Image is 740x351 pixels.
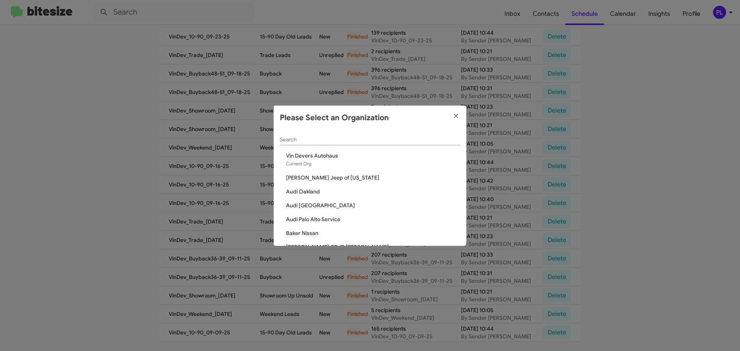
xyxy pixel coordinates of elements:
span: Audi [GEOGRAPHIC_DATA] [286,202,460,209]
h2: Please Select an Organization [280,112,389,124]
span: Audi Palo Alto Service [286,215,460,223]
span: Baker Nissan [286,229,460,237]
span: Audi Oakland [286,188,460,195]
span: [PERSON_NAME] CDJR [PERSON_NAME] [286,243,460,251]
span: Vin Devers Autohaus [286,152,460,160]
span: Current Org [286,161,311,166]
span: [PERSON_NAME] Jeep of [US_STATE] [286,174,460,181]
